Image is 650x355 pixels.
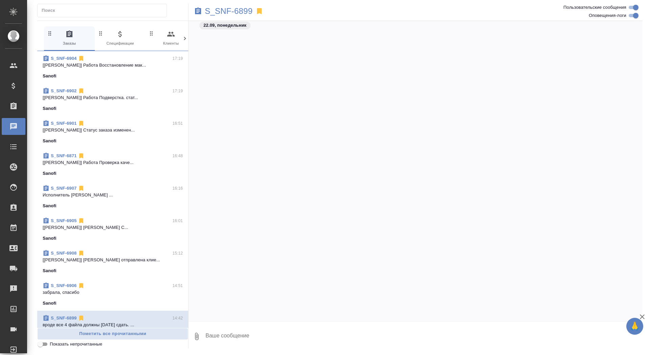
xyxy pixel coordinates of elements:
div: S_SNF-690217:19[[PERSON_NAME]] Работа Подверстка. стат...Sanofi [37,84,188,116]
p: 17:19 [172,88,183,94]
p: 14:42 [172,315,183,322]
p: 16:16 [172,185,183,192]
p: 16:01 [172,217,183,224]
svg: Отписаться [78,315,85,322]
div: S_SNF-689914:42вроде все 4 файла должны [DATE] сдать. ...Sanofi [37,311,188,343]
p: [[PERSON_NAME]] Статус заказа изменен... [43,127,183,134]
svg: Зажми и перетащи, чтобы поменять порядок вкладок [148,30,155,37]
p: [[PERSON_NAME]] Работа Подверстка. стат... [43,94,183,101]
div: S_SNF-690815:12[[PERSON_NAME]] [PERSON_NAME] отправлена клие...Sanofi [37,246,188,278]
div: S_SNF-690716:16Исполнитель [PERSON_NAME] ...Sanofi [37,181,188,213]
a: S_SNF-6907 [51,186,77,191]
p: 17:19 [172,55,183,62]
div: S_SNF-687116:48[[PERSON_NAME]] Работа Проверка каче...Sanofi [37,148,188,181]
p: 14:51 [172,282,183,289]
a: S_SNF-6899 [51,315,77,321]
div: S_SNF-690614:51забрала, спасибоSanofi [37,278,188,311]
svg: Отписаться [78,282,85,289]
span: Показать непрочитанные [50,341,102,348]
p: Sanofi [43,300,57,307]
p: 16:48 [172,152,183,159]
p: Sanofi [43,267,57,274]
a: S_SNF-6904 [51,56,77,61]
span: Заказы [47,30,92,47]
svg: Отписаться [78,120,85,127]
p: [[PERSON_NAME]] [PERSON_NAME] С... [43,224,183,231]
a: S_SNF-6906 [51,283,77,288]
p: [[PERSON_NAME]] Работа Проверка каче... [43,159,183,166]
p: 15:12 [172,250,183,257]
a: S_SNF-6871 [51,153,77,158]
svg: Отписаться [78,152,85,159]
a: S_SNF-6902 [51,88,77,93]
svg: Отписаться [78,185,85,192]
p: вроде все 4 файла должны [DATE] сдать. ... [43,322,183,328]
svg: Отписаться [78,217,85,224]
span: 🙏 [629,319,641,333]
div: S_SNF-690116:51[[PERSON_NAME]] Статус заказа изменен...Sanofi [37,116,188,148]
div: S_SNF-690417:19[[PERSON_NAME]] Работа Восстановление мак...Sanofi [37,51,188,84]
a: S_SNF-6901 [51,121,77,126]
div: S_SNF-690516:01[[PERSON_NAME]] [PERSON_NAME] С...Sanofi [37,213,188,246]
p: Sanofi [43,235,57,242]
svg: Отписаться [78,88,85,94]
p: Sanofi [43,138,57,144]
p: Исполнитель [PERSON_NAME] ... [43,192,183,198]
span: Спецификации [97,30,143,47]
button: 🙏 [626,318,643,335]
svg: Отписаться [78,55,85,62]
svg: Отписаться [78,250,85,257]
span: Пометить все прочитанными [41,330,185,338]
span: Оповещения-логи [589,12,626,19]
a: S_SNF-6899 [205,8,253,15]
svg: Зажми и перетащи, чтобы поменять порядок вкладок [47,30,53,37]
button: Пометить все прочитанными [37,328,188,340]
p: Sanofi [43,73,57,79]
p: 16:51 [172,120,183,127]
span: Пользовательские сообщения [563,4,626,11]
p: Sanofi [43,203,57,209]
input: Поиск [42,6,167,15]
p: забрала, спасибо [43,289,183,296]
svg: Зажми и перетащи, чтобы поменять порядок вкладок [97,30,104,37]
p: [[PERSON_NAME]] [PERSON_NAME] отправлена клие... [43,257,183,263]
a: S_SNF-6905 [51,218,77,223]
span: Клиенты [148,30,194,47]
a: S_SNF-6908 [51,251,77,256]
p: Sanofi [43,170,57,177]
p: 22.09, понедельник [203,22,246,29]
p: [[PERSON_NAME]] Работа Восстановление мак... [43,62,183,69]
p: Sanofi [43,105,57,112]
